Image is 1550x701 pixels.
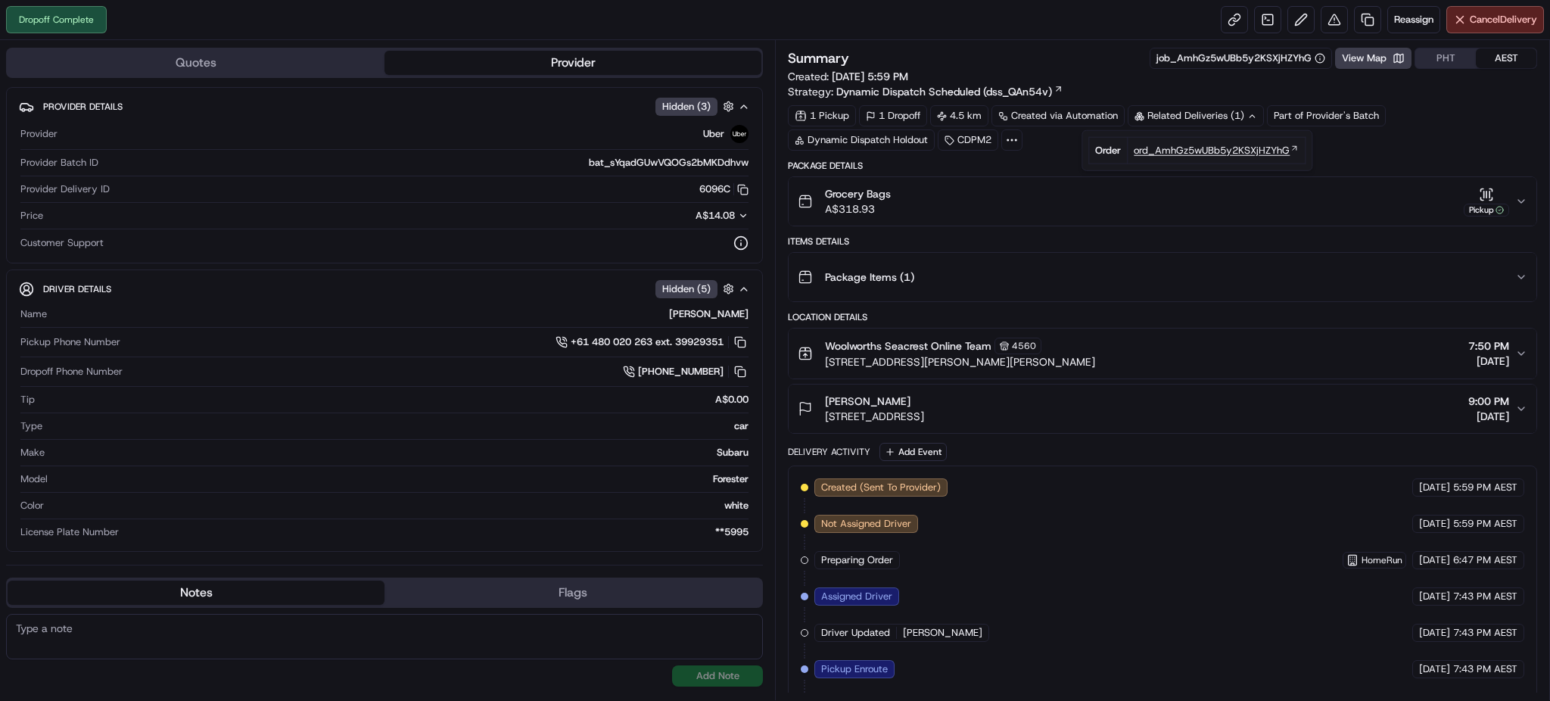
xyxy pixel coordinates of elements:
td: Order [1089,137,1128,164]
span: Uber [703,127,724,141]
span: [DATE] 5:59 PM [832,70,908,83]
button: Grocery BagsA$318.93Pickup [789,177,1536,226]
span: ord_AmhGz5wUBb5y2KSXjHZYhG [1134,144,1290,157]
button: job_AmhGz5wUBb5y2KSXjHZYhG [1156,51,1325,65]
div: 4.5 km [930,105,988,126]
span: [STREET_ADDRESS][PERSON_NAME][PERSON_NAME] [825,354,1095,369]
span: License Plate Number [20,525,119,539]
span: 7:43 PM AEST [1453,626,1517,640]
img: uber-new-logo.jpeg [730,125,749,143]
span: A$318.93 [825,201,891,217]
button: AEST [1476,48,1536,68]
button: 6096C [699,182,749,196]
span: Provider Delivery ID [20,182,110,196]
button: Woolworths Seacrest Online Team4560[STREET_ADDRESS][PERSON_NAME][PERSON_NAME]7:50 PM[DATE] [789,329,1536,379]
div: Package Details [788,160,1537,172]
span: [DATE] [1419,662,1450,676]
span: Model [20,472,48,486]
span: 7:43 PM AEST [1453,662,1517,676]
button: [PERSON_NAME][STREET_ADDRESS]9:00 PM[DATE] [789,385,1536,433]
span: [DATE] [1419,517,1450,531]
div: car [48,419,749,433]
div: Delivery Activity [788,446,870,458]
button: CancelDelivery [1446,6,1544,33]
button: PHT [1415,48,1476,68]
span: [PERSON_NAME] [903,626,982,640]
span: [DATE] [1468,409,1509,424]
span: [DATE] [1419,481,1450,494]
div: 1 Dropoff [859,105,927,126]
span: HomeRun [1362,554,1402,566]
span: Provider Batch ID [20,156,98,170]
h3: Summary [788,51,849,65]
span: Pickup Phone Number [20,335,120,349]
button: Pickup [1464,187,1509,217]
span: 5:59 PM AEST [1453,481,1517,494]
div: 1 Pickup [788,105,856,126]
span: Preparing Order [821,553,893,567]
button: Flags [384,581,761,605]
button: Driver DetailsHidden (5) [19,276,750,301]
div: Related Deliveries (1) [1128,105,1264,126]
span: Price [20,209,43,223]
div: A$0.00 [41,393,749,407]
span: Cancel Delivery [1470,13,1537,26]
span: Tip [20,393,35,407]
button: View Map [1335,48,1411,69]
span: Assigned Driver [821,590,892,603]
div: Items Details [788,235,1537,248]
div: Strategy: [788,84,1063,99]
button: Provider [384,51,761,75]
a: +61 480 020 263 ext. 39929351 [556,334,749,350]
span: Make [20,446,45,460]
span: Reassign [1394,13,1433,26]
span: Not Assigned Driver [821,517,911,531]
div: Dynamic Dispatch Holdout [788,129,935,151]
span: Grocery Bags [825,186,891,201]
div: [PERSON_NAME] [53,307,749,321]
a: Created via Automation [991,105,1125,126]
span: Hidden ( 5 ) [662,282,711,296]
div: CDPM2 [938,129,998,151]
span: Type [20,419,42,433]
a: ord_AmhGz5wUBb5y2KSXjHZYhG [1134,144,1299,157]
div: white [50,499,749,513]
span: Name [20,307,47,321]
span: [STREET_ADDRESS] [825,409,924,424]
div: Subaru [51,446,749,460]
div: Location Details [788,311,1537,323]
span: [DATE] [1419,590,1450,603]
span: Woolworths Seacrest Online Team [825,338,991,354]
a: [PHONE_NUMBER] [623,363,749,380]
span: Provider Details [43,101,123,113]
span: Provider [20,127,58,141]
span: A$14.08 [696,209,735,222]
span: [DATE] [1468,354,1509,369]
span: Package Items ( 1 ) [825,269,914,285]
span: [DATE] [1419,626,1450,640]
button: Hidden (5) [655,279,738,298]
span: 7:43 PM AEST [1453,590,1517,603]
button: Reassign [1387,6,1440,33]
span: Driver Updated [821,626,890,640]
span: [DATE] [1419,553,1450,567]
span: Dynamic Dispatch Scheduled (dss_QAn54v) [836,84,1052,99]
span: bat_sYqadGUwVQOGs2bMKDdhvw [589,156,749,170]
span: +61 480 020 263 ext. 39929351 [571,335,724,349]
span: 5:59 PM AEST [1453,517,1517,531]
button: Notes [8,581,384,605]
span: Color [20,499,44,513]
button: Package Items (1) [789,253,1536,301]
span: 7:50 PM [1468,338,1509,354]
span: Driver Details [43,283,111,295]
span: Created: [788,69,908,84]
span: Hidden ( 3 ) [662,100,711,114]
span: 6:47 PM AEST [1453,553,1517,567]
div: Forester [54,472,749,486]
span: [PERSON_NAME] [825,394,910,409]
span: Created (Sent To Provider) [821,481,941,494]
